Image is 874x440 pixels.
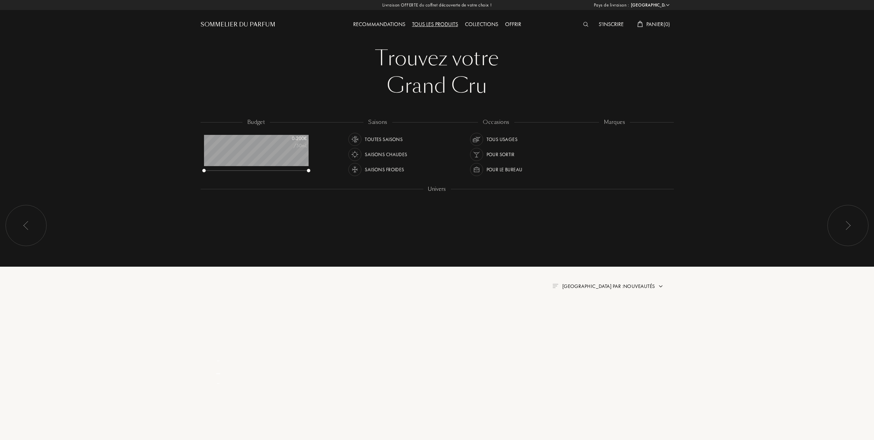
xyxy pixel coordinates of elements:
[409,20,462,29] div: Tous les produits
[472,165,481,174] img: usage_occasion_work_white.svg
[487,148,515,161] div: Pour sortir
[273,135,307,142] div: 0 - 200 €
[658,283,663,289] img: arrow.png
[242,118,270,126] div: budget
[350,165,360,174] img: usage_season_cold_white.svg
[637,21,643,27] img: cart_white.svg
[462,21,502,28] a: Collections
[365,148,407,161] div: Saisons chaudes
[599,118,630,126] div: marques
[583,22,588,27] img: search_icn_white.svg
[23,221,29,230] img: arr_left.svg
[363,118,392,126] div: saisons
[409,21,462,28] a: Tous les produits
[350,21,409,28] a: Recommandations
[350,20,409,29] div: Recommandations
[595,20,627,29] div: S'inscrire
[665,2,670,8] img: arrow_w.png
[562,283,655,290] span: [GEOGRAPHIC_DATA] par : Nouveautés
[206,45,669,72] div: Trouvez votre
[203,363,234,377] div: _
[423,185,451,193] div: Univers
[206,72,669,100] div: Grand Cru
[502,21,525,28] a: Offrir
[203,378,234,385] div: _
[472,150,481,159] img: usage_occasion_party_white.svg
[595,21,627,28] a: S'inscrire
[462,20,502,29] div: Collections
[350,135,360,144] img: usage_season_average_white.svg
[502,20,525,29] div: Offrir
[203,355,234,362] div: _
[365,133,403,146] div: Toutes saisons
[350,150,360,159] img: usage_season_hot_white.svg
[478,118,514,126] div: occasions
[552,284,558,288] img: filter_by.png
[845,221,851,230] img: arr_left.svg
[205,410,232,437] img: pf_empty.png
[594,2,629,9] span: Pays de livraison :
[646,21,670,28] span: Panier ( 0 )
[201,21,275,29] a: Sommelier du Parfum
[487,133,518,146] div: Tous usages
[273,142,307,149] div: /50mL
[365,163,404,176] div: Saisons froides
[205,310,232,337] img: pf_empty.png
[472,135,481,144] img: usage_occasion_all_white.svg
[487,163,523,176] div: Pour le bureau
